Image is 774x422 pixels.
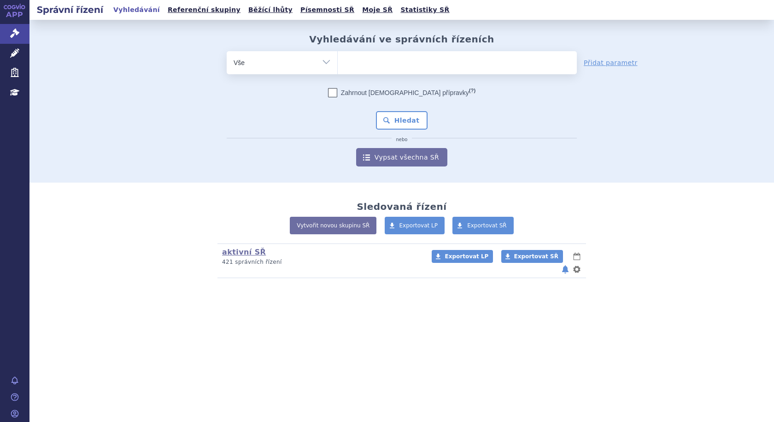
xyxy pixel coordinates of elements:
h2: Sledovaná řízení [357,201,446,212]
span: Exportovat SŘ [514,253,558,260]
i: nebo [392,137,412,143]
a: Statistiky SŘ [398,4,452,16]
span: Exportovat LP [399,222,438,229]
a: Písemnosti SŘ [298,4,357,16]
button: lhůty [572,251,581,262]
a: Moje SŘ [359,4,395,16]
a: Exportovat SŘ [501,250,563,263]
p: 421 správních řízení [222,258,420,266]
abbr: (?) [469,88,475,94]
a: Běžící lhůty [246,4,295,16]
a: aktivní SŘ [222,248,266,256]
a: Exportovat LP [432,250,493,263]
a: Vyhledávání [111,4,163,16]
button: nastavení [572,264,581,275]
label: Zahrnout [DEMOGRAPHIC_DATA] přípravky [328,88,475,97]
button: Hledat [376,111,428,130]
a: Exportovat LP [385,217,445,234]
a: Vytvořit novou skupinu SŘ [290,217,376,234]
a: Vypsat všechna SŘ [356,148,447,166]
button: notifikace [561,264,570,275]
h2: Správní řízení [29,3,111,16]
a: Referenční skupiny [165,4,243,16]
span: Exportovat SŘ [467,222,507,229]
a: Přidat parametr [584,58,638,67]
h2: Vyhledávání ve správních řízeních [309,34,494,45]
a: Exportovat SŘ [452,217,514,234]
span: Exportovat LP [445,253,488,260]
